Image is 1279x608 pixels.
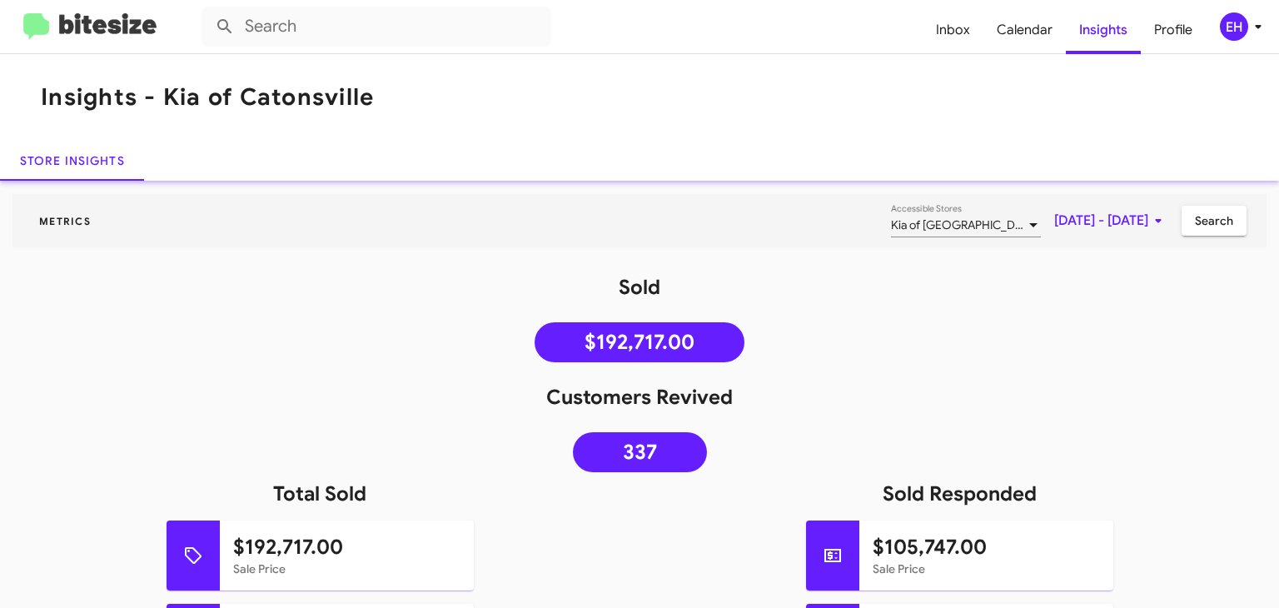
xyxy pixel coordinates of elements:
[891,217,1038,232] span: Kia of [GEOGRAPHIC_DATA]
[1066,6,1141,54] a: Insights
[623,444,657,461] span: 337
[983,6,1066,54] a: Calendar
[1182,206,1247,236] button: Search
[1195,206,1233,236] span: Search
[1141,6,1206,54] a: Profile
[873,561,1100,577] mat-card-subtitle: Sale Price
[202,7,551,47] input: Search
[585,334,694,351] span: $192,717.00
[1206,12,1261,41] button: EH
[1220,12,1248,41] div: EH
[923,6,983,54] a: Inbox
[873,534,1100,561] h1: $105,747.00
[1041,206,1182,236] button: [DATE] - [DATE]
[639,481,1279,507] h1: Sold Responded
[1054,206,1168,236] span: [DATE] - [DATE]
